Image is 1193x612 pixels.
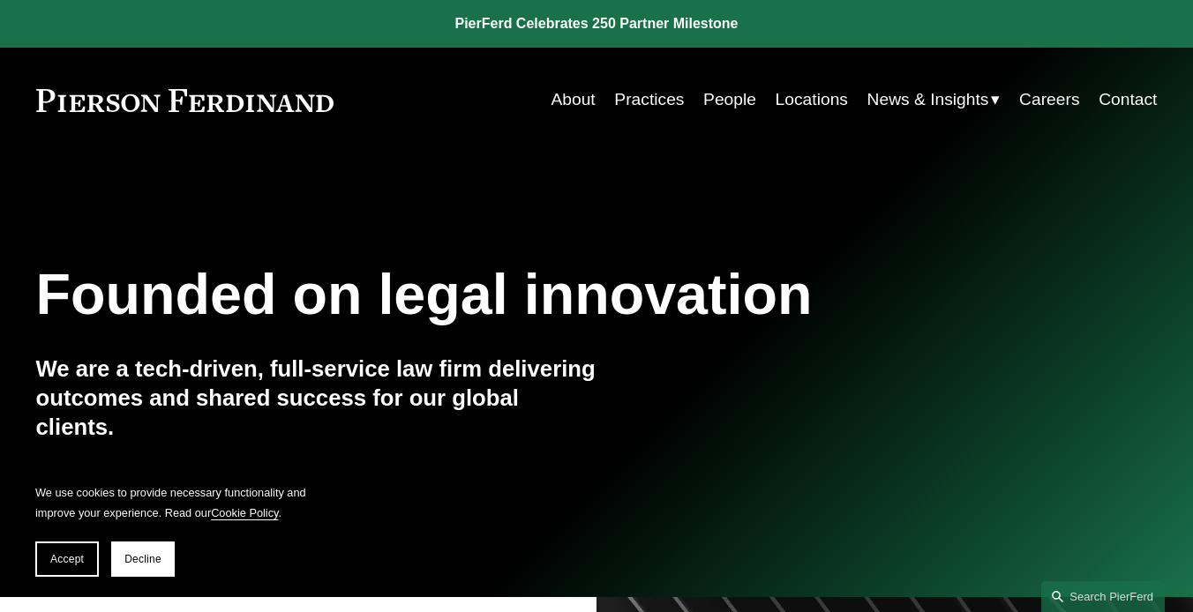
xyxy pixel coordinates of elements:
[1041,581,1165,612] a: Search this site
[36,355,596,441] h4: We are a tech-driven, full-service law firm delivering outcomes and shared success for our global...
[36,262,971,327] h1: Founded on legal innovation
[50,553,84,565] span: Accept
[35,483,318,524] p: We use cookies to provide necessary functionality and improve your experience. Read our .
[35,541,99,577] button: Accept
[1099,83,1157,116] a: Contact
[776,83,848,116] a: Locations
[614,83,684,116] a: Practices
[111,541,175,577] button: Decline
[867,85,989,116] span: News & Insights
[551,83,595,116] a: About
[18,466,335,594] section: Cookie banner
[703,83,756,116] a: People
[1019,83,1079,116] a: Careers
[124,553,161,565] span: Decline
[867,83,1001,116] a: folder dropdown
[211,506,278,519] a: Cookie Policy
